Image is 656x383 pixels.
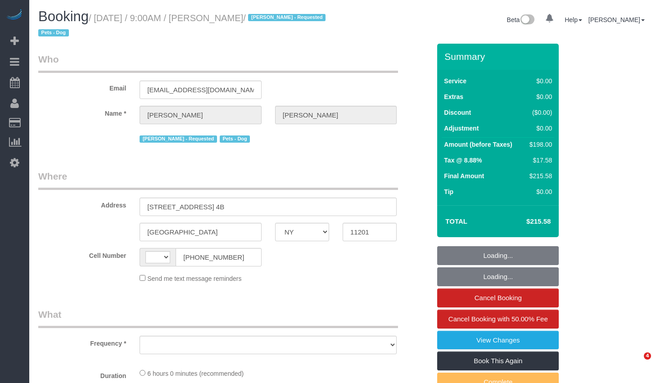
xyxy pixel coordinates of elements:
a: Beta [507,16,535,23]
input: Zip Code [343,223,397,241]
div: $0.00 [526,92,552,101]
div: $17.58 [526,156,552,165]
label: Email [32,81,133,93]
span: Cancel Booking with 50.00% Fee [448,315,548,323]
div: $198.00 [526,140,552,149]
label: Extras [444,92,463,101]
input: Cell Number [176,248,261,266]
div: $0.00 [526,187,552,196]
label: Tip [444,187,453,196]
span: Pets - Dog [38,29,69,36]
h3: Summary [444,51,554,62]
a: Book This Again [437,351,559,370]
label: Amount (before Taxes) [444,140,512,149]
a: Help [565,16,582,23]
label: Discount [444,108,471,117]
legend: What [38,308,398,328]
strong: Total [445,217,467,225]
legend: Where [38,170,398,190]
label: Frequency * [32,336,133,348]
span: [PERSON_NAME] - Requested [140,135,217,143]
span: 4 [644,352,651,360]
span: [PERSON_NAME] - Requested [248,14,325,21]
input: Email [140,81,261,99]
legend: Who [38,53,398,73]
small: / [DATE] / 9:00AM / [PERSON_NAME] [38,13,328,38]
label: Final Amount [444,171,484,180]
div: $0.00 [526,124,552,133]
img: New interface [520,14,534,26]
a: Cancel Booking with 50.00% Fee [437,310,559,329]
span: Send me text message reminders [147,275,241,282]
div: ($0.00) [526,108,552,117]
span: 6 hours 0 minutes (recommended) [147,370,244,377]
span: Booking [38,9,89,24]
div: $215.58 [526,171,552,180]
label: Cell Number [32,248,133,260]
label: Tax @ 8.88% [444,156,482,165]
label: Service [444,77,466,86]
label: Duration [32,368,133,380]
img: Automaid Logo [5,9,23,22]
label: Name * [32,106,133,118]
iframe: Intercom live chat [625,352,647,374]
input: First Name [140,106,261,124]
div: $0.00 [526,77,552,86]
a: Cancel Booking [437,288,559,307]
label: Adjustment [444,124,479,133]
input: Last Name [275,106,397,124]
a: View Changes [437,331,559,350]
a: [PERSON_NAME] [588,16,645,23]
input: City [140,223,261,241]
h4: $215.58 [499,218,551,225]
label: Address [32,198,133,210]
span: Pets - Dog [220,135,250,143]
